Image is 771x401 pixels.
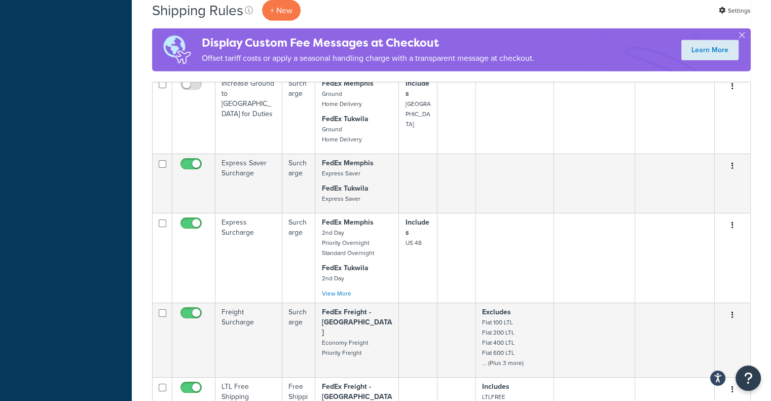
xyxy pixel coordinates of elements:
[202,51,534,65] p: Offset tariff costs or apply a seasonal handling charge with a transparent message at checkout.
[321,217,373,228] strong: FedEx Memphis
[321,114,368,124] strong: FedEx Tukwila
[282,303,315,377] td: Surcharge
[321,289,351,298] a: View More
[681,40,739,60] a: Learn More
[736,366,761,391] button: Open Resource Center
[282,154,315,213] td: Surcharge
[215,74,282,154] td: Increase Ground to [GEOGRAPHIC_DATA] for Duties
[405,99,430,129] small: [GEOGRAPHIC_DATA]
[321,263,368,273] strong: FedEx Tukwila
[152,28,202,71] img: duties-banner-06bc72dcb5fe05cb3f9472aba00be2ae8eb53ab6f0d8bb03d382ba314ac3c341.png
[321,183,368,194] strong: FedEx Tukwila
[405,238,421,247] small: US 48
[482,307,511,317] strong: Excludes
[321,228,374,258] small: 2nd Day Priority Overnight Standard Overnight
[321,125,361,144] small: Ground Home Delivery
[719,4,751,18] a: Settings
[215,213,282,303] td: Express Surcharge
[202,34,534,51] h4: Display Custom Fee Messages at Checkout
[152,1,243,20] h1: Shipping Rules
[482,318,524,368] small: Flat 100 LTL Flat 200 LTL Flat 400 LTL Flat 600 LTL ... (Plus 3 more)
[405,217,429,238] strong: Includes
[282,74,315,154] td: Surcharge
[321,274,344,283] small: 2nd Day
[321,338,368,357] small: Economy Freight Priority Freight
[321,194,360,203] small: Express Saver
[282,213,315,303] td: Surcharge
[321,158,373,168] strong: FedEx Memphis
[405,78,429,99] strong: Includes
[321,307,392,338] strong: FedEx Freight - [GEOGRAPHIC_DATA]
[215,154,282,213] td: Express Saver Surcharge
[321,169,360,178] small: Express Saver
[215,303,282,377] td: Freight Surcharge
[482,381,509,392] strong: Includes
[321,78,373,89] strong: FedEx Memphis
[321,89,361,108] small: Ground Home Delivery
